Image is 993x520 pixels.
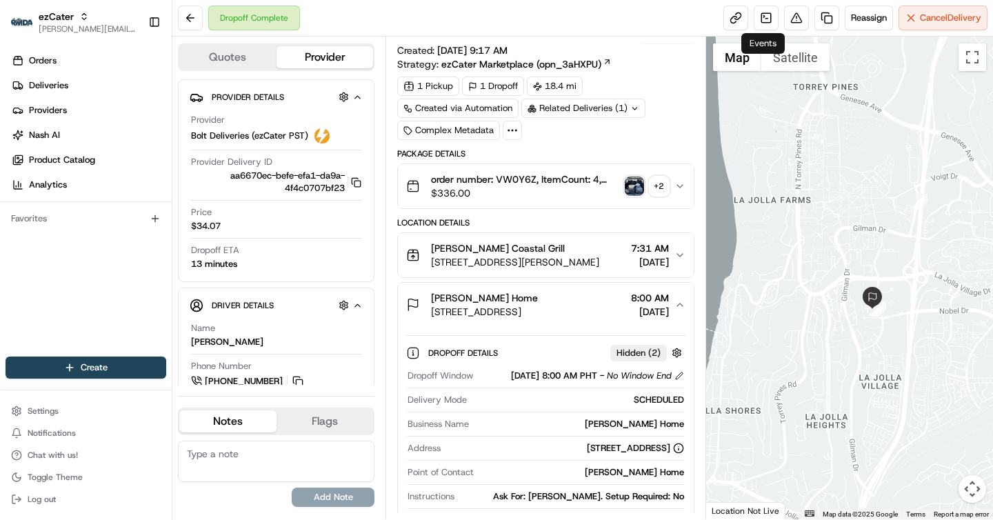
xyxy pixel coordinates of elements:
[97,341,167,352] a: Powered byPylon
[631,255,669,269] span: [DATE]
[314,128,330,144] img: bolt_logo.png
[14,14,41,41] img: Nash
[397,217,694,228] div: Location Details
[122,214,150,225] span: [DATE]
[397,121,500,140] div: Complex Metadata
[472,394,683,406] div: SCHEDULED
[521,99,645,118] div: Related Deliveries (1)
[398,164,693,208] button: order number: VW0Y6Z, ItemCount: 4, itemDescriptions: 1 Quesadilla Platter, 1 Work Perks Catering...
[114,214,119,225] span: •
[14,238,36,260] img: Jandy Espique
[527,77,583,96] div: 18.4 mi
[28,406,59,417] span: Settings
[871,301,886,317] div: 6
[408,466,474,479] span: Point of Contact
[462,77,524,96] div: 1 Dropoff
[906,510,925,518] a: Terms
[28,252,39,263] img: 1736555255976-a54dd68f-1ca7-489b-9aae-adbdc363a1c4
[191,156,272,168] span: Provider Delivery ID
[899,6,987,30] button: CancelDelivery
[28,494,56,505] span: Log out
[11,18,33,27] img: ezCater
[851,12,887,24] span: Reassign
[6,99,172,121] a: Providers
[6,357,166,379] button: Create
[912,194,927,209] div: 4
[397,43,508,57] span: Created:
[625,177,644,196] img: photo_proof_of_pickup image
[191,244,239,257] span: Dropoff ETA
[6,468,166,487] button: Toggle Theme
[28,214,39,226] img: 1736555255976-a54dd68f-1ca7-489b-9aae-adbdc363a1c4
[14,55,251,77] p: Welcome 👋
[191,220,221,232] span: $34.07
[428,348,501,359] span: Dropoff Details
[179,410,277,432] button: Notes
[191,258,237,270] div: 13 minutes
[431,305,538,319] span: [STREET_ADDRESS]
[6,401,166,421] button: Settings
[191,336,263,348] div: [PERSON_NAME]
[277,410,374,432] button: Flags
[277,46,374,68] button: Provider
[14,201,36,223] img: Asif Zaman Khan
[191,322,215,334] span: Name
[43,251,112,262] span: [PERSON_NAME]
[397,148,694,159] div: Package Details
[441,57,612,71] a: ezCater Marketplace (opn_3aHXPU)
[587,442,684,454] div: [STREET_ADDRESS]
[39,10,74,23] button: ezCater
[607,370,672,382] span: No Window End
[706,502,785,519] div: Location Not Live
[190,294,363,317] button: Driver Details
[191,206,212,219] span: Price
[441,57,601,71] span: ezCater Marketplace (opn_3aHXPU)
[511,370,597,382] span: [DATE] 8:00 AM PHT
[6,174,172,196] a: Analytics
[29,179,67,191] span: Analytics
[111,303,227,328] a: 💻API Documentation
[959,475,986,503] button: Map camera controls
[62,132,226,146] div: Start new chat
[234,136,251,152] button: Start new chat
[397,77,459,96] div: 1 Pickup
[179,46,277,68] button: Quotes
[460,490,683,503] div: Ask For: [PERSON_NAME]. Setup Required: No
[6,149,172,171] a: Product Catalog
[122,251,150,262] span: [DATE]
[191,360,252,372] span: Phone Number
[6,6,143,39] button: ezCaterezCater[PERSON_NAME][EMAIL_ADDRESS][DOMAIN_NAME]
[741,33,785,54] div: Events
[6,50,172,72] a: Orders
[6,446,166,465] button: Chat with us!
[81,361,108,374] span: Create
[14,310,25,321] div: 📗
[920,12,981,24] span: Cancel Delivery
[62,146,190,157] div: We're available if you need us!
[631,241,669,255] span: 7:31 AM
[29,129,60,141] span: Nash AI
[117,310,128,321] div: 💻
[29,79,68,92] span: Deliveries
[397,57,612,71] div: Strategy:
[114,251,119,262] span: •
[28,450,78,461] span: Chat with us!
[845,6,893,30] button: Reassign
[805,510,814,517] button: Keyboard shortcuts
[869,301,884,316] div: 5
[398,283,693,327] button: [PERSON_NAME] Home[STREET_ADDRESS]8:00 AM[DATE]
[959,43,986,71] button: Toggle fullscreen view
[191,170,361,194] button: aa6670ec-befe-efa1-da9a-4f4c0707bf23
[14,132,39,157] img: 1736555255976-a54dd68f-1ca7-489b-9aae-adbdc363a1c4
[29,54,57,67] span: Orders
[6,423,166,443] button: Notifications
[43,214,112,225] span: [PERSON_NAME]
[8,303,111,328] a: 📗Knowledge Base
[191,114,225,126] span: Provider
[6,490,166,509] button: Log out
[431,291,538,305] span: [PERSON_NAME] Home
[397,99,519,118] a: Created via Automation
[431,255,599,269] span: [STREET_ADDRESS][PERSON_NAME]
[616,347,661,359] span: Hidden ( 2 )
